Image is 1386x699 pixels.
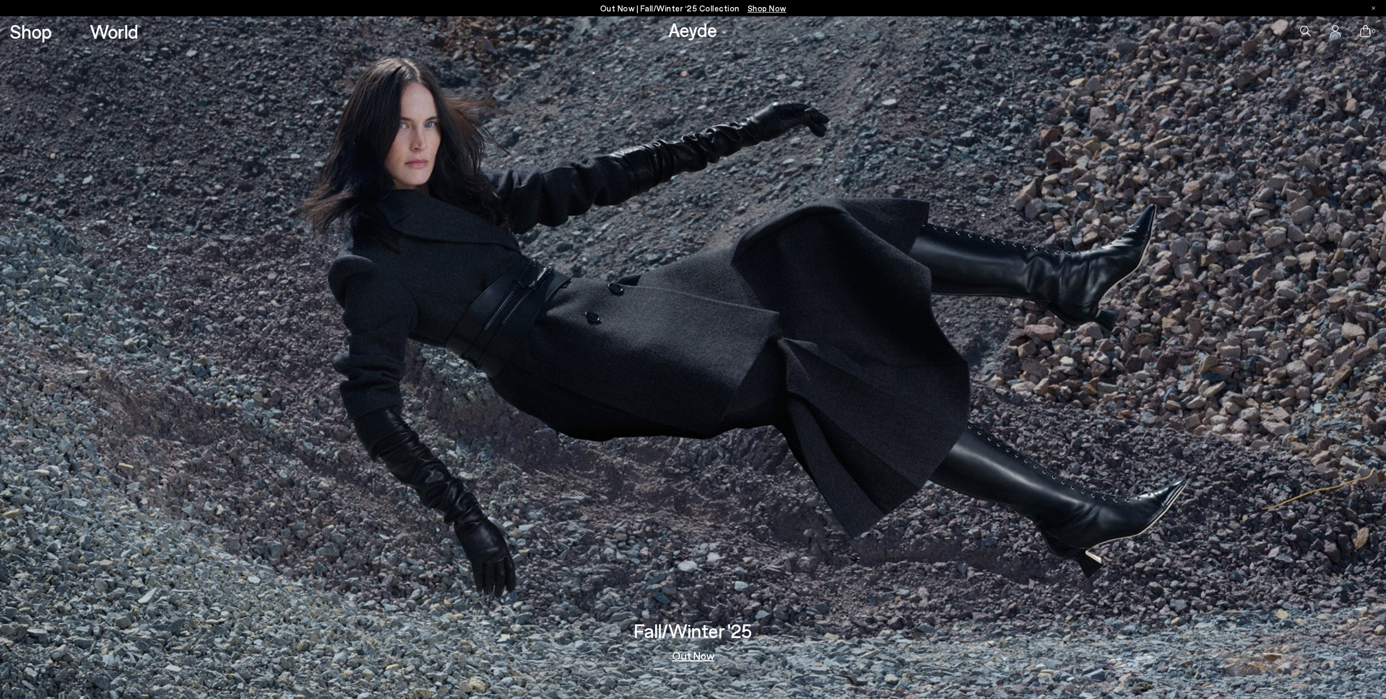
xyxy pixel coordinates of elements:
a: World [90,22,138,41]
span: 0 [1371,28,1376,34]
h3: Fall/Winter '25 [634,621,752,640]
p: Out Now | Fall/Winter ‘25 Collection [600,2,786,15]
a: Shop [10,22,52,41]
a: Aeyde [668,18,717,41]
span: Navigate to /collections/new-in [748,3,786,13]
a: Out Now [672,650,715,661]
a: 0 [1360,25,1371,37]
